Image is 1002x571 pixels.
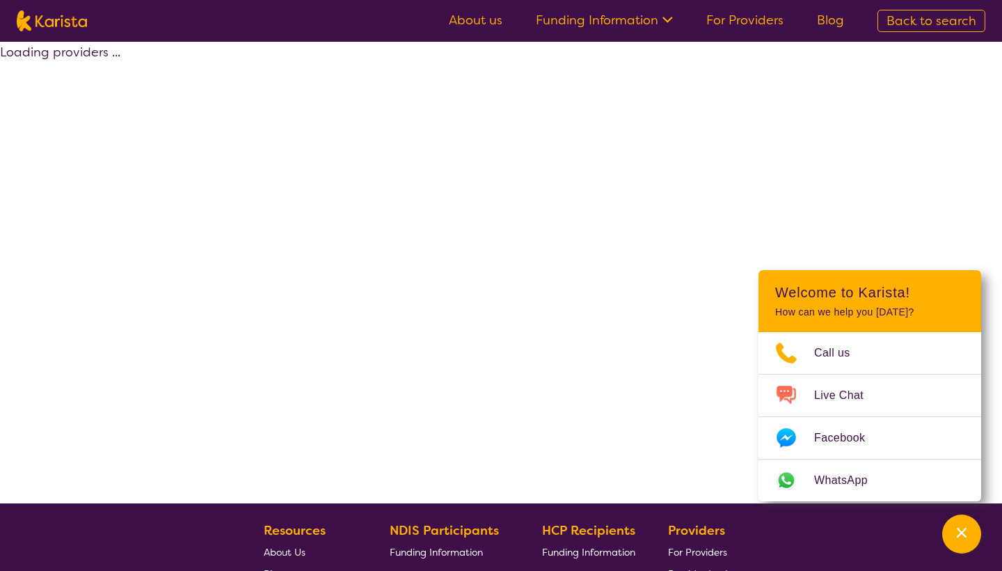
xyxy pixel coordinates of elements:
ul: Choose channel [758,332,981,501]
b: NDIS Participants [390,522,499,539]
a: Funding Information [536,12,673,29]
span: Funding Information [542,546,635,558]
a: Funding Information [542,541,635,563]
img: Karista logo [17,10,87,31]
span: Back to search [886,13,976,29]
p: How can we help you [DATE]? [775,306,964,318]
span: About Us [264,546,305,558]
a: About Us [264,541,357,563]
a: For Providers [706,12,784,29]
b: Resources [264,522,326,539]
a: Web link opens in a new tab. [758,460,981,501]
a: For Providers [668,541,733,563]
button: Channel Menu [942,515,981,554]
div: Channel Menu [758,270,981,501]
a: Blog [817,12,844,29]
a: Funding Information [390,541,509,563]
span: For Providers [668,546,727,558]
span: Live Chat [814,385,880,406]
span: Facebook [814,428,882,448]
a: About us [449,12,502,29]
b: HCP Recipients [542,522,635,539]
a: Back to search [877,10,985,32]
span: Call us [814,343,867,363]
span: Funding Information [390,546,483,558]
h2: Welcome to Karista! [775,284,964,301]
span: WhatsApp [814,470,884,491]
b: Providers [668,522,725,539]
